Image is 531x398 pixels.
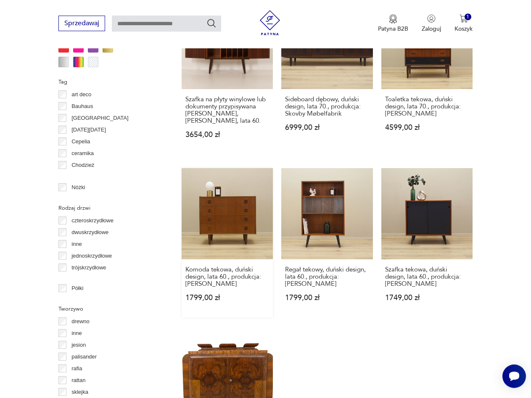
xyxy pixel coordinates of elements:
[58,16,105,31] button: Sprzedawaj
[185,294,269,301] p: 1799,00 zł
[381,168,473,318] a: Szafka tekowa, duński design, lata 60., produkcja: DaniaSzafka tekowa, duński design, lata 60., p...
[389,14,397,24] img: Ikona medalu
[71,387,88,397] p: sklejka
[185,266,269,287] h3: Komoda tekowa, duński design, lata 60., produkcja: [PERSON_NAME]
[454,14,473,33] button: 1Koszyk
[58,21,105,27] a: Sprzedawaj
[285,124,369,131] p: 6999,00 zł
[185,131,269,138] p: 3654,00 zł
[71,228,108,237] p: dwuskrzydłowe
[71,284,83,293] p: Półki
[71,376,85,385] p: rattan
[71,172,92,182] p: Ćmielów
[71,161,94,170] p: Chodzież
[206,18,217,28] button: Szukaj
[257,10,283,35] img: Patyna - sklep z meblami i dekoracjami vintage
[71,125,106,134] p: [DATE][DATE]
[185,96,269,124] h3: Szafka na płyty winylowe lub dokumenty przypisywana [PERSON_NAME], [PERSON_NAME], lata 60.
[378,25,408,33] p: Patyna B2B
[71,216,114,225] p: czteroskrzydłowe
[71,251,112,261] p: jednoskrzydłowe
[385,124,469,131] p: 4599,00 zł
[281,168,372,318] a: Regał tekowy, duński design, lata 60., produkcja: DaniaRegał tekowy, duński design, lata 60., pro...
[71,90,91,99] p: art deco
[502,364,526,388] iframe: Smartsupp widget button
[385,266,469,287] h3: Szafka tekowa, duński design, lata 60., produkcja: [PERSON_NAME]
[385,294,469,301] p: 1749,00 zł
[378,14,408,33] a: Ikona medaluPatyna B2B
[71,113,128,123] p: [GEOGRAPHIC_DATA]
[385,96,469,117] h3: Toaletka tekowa, duński design, lata 70., produkcja: [PERSON_NAME]
[454,25,473,33] p: Koszyk
[465,13,472,21] div: 1
[285,96,369,117] h3: Sideboard dębowy, duński design, lata 70., produkcja: Skovby Møbelfabrik
[422,25,441,33] p: Zaloguj
[71,364,82,373] p: rafia
[71,240,82,249] p: inne
[285,266,369,287] h3: Regał tekowy, duński design, lata 60., produkcja: [PERSON_NAME]
[58,77,161,87] p: Tag
[182,168,273,318] a: Komoda tekowa, duński design, lata 60., produkcja: DaniaKomoda tekowa, duński design, lata 60., p...
[285,294,369,301] p: 1799,00 zł
[422,14,441,33] button: Zaloguj
[71,137,90,146] p: Cepelia
[71,263,106,272] p: trójskrzydłowe
[58,304,161,314] p: Tworzywo
[71,340,86,350] p: jesion
[71,317,90,326] p: drewno
[378,14,408,33] button: Patyna B2B
[71,149,94,158] p: ceramika
[71,329,82,338] p: inne
[71,102,93,111] p: Bauhaus
[460,14,468,23] img: Ikona koszyka
[71,352,97,361] p: palisander
[427,14,436,23] img: Ikonka użytkownika
[58,203,161,213] p: Rodzaj drzwi
[71,183,85,192] p: Nóżki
